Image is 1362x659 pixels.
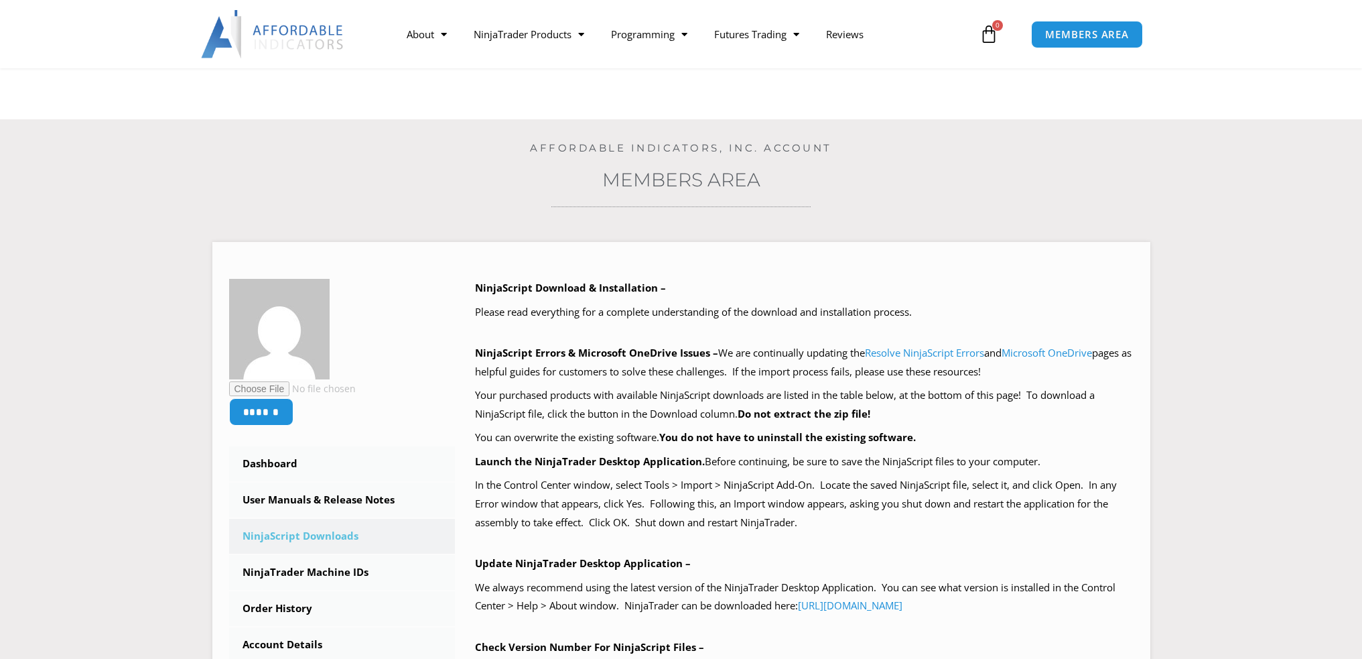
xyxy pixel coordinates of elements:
p: You can overwrite the existing software. [475,428,1134,447]
a: Order History [229,591,456,626]
span: MEMBERS AREA [1045,29,1129,40]
a: Programming [598,19,701,50]
img: LogoAI | Affordable Indicators – NinjaTrader [201,10,345,58]
a: Futures Trading [701,19,813,50]
p: In the Control Center window, select Tools > Import > NinjaScript Add-On. Locate the saved NinjaS... [475,476,1134,532]
a: MEMBERS AREA [1031,21,1143,48]
a: Reviews [813,19,877,50]
a: User Manuals & Release Notes [229,483,456,518]
a: Microsoft OneDrive [1002,346,1092,359]
b: Update NinjaTrader Desktop Application – [475,556,691,570]
a: Members Area [602,168,760,191]
a: 0 [959,15,1018,54]
a: NinjaTrader Products [460,19,598,50]
p: We are continually updating the and pages as helpful guides for customers to solve these challeng... [475,344,1134,381]
b: Launch the NinjaTrader Desktop Application. [475,455,705,468]
b: Do not extract the zip file! [738,407,870,420]
nav: Menu [393,19,976,50]
b: You do not have to uninstall the existing software. [659,430,916,444]
a: NinjaScript Downloads [229,519,456,554]
a: [URL][DOMAIN_NAME] [798,599,902,612]
p: Before continuing, be sure to save the NinjaScript files to your computer. [475,453,1134,471]
a: Affordable Indicators, Inc. Account [530,141,832,154]
a: About [393,19,460,50]
a: NinjaTrader Machine IDs [229,555,456,590]
a: Resolve NinjaScript Errors [865,346,984,359]
p: We always recommend using the latest version of the NinjaTrader Desktop Application. You can see ... [475,579,1134,616]
b: Check Version Number For NinjaScript Files – [475,640,704,654]
p: Your purchased products with available NinjaScript downloads are listed in the table below, at th... [475,386,1134,424]
span: 0 [992,20,1003,31]
p: Please read everything for a complete understanding of the download and installation process. [475,303,1134,322]
a: Dashboard [229,446,456,481]
b: NinjaScript Errors & Microsoft OneDrive Issues – [475,346,718,359]
img: 37f189099d2cab112869a856fbd05e71fd06629619b8d026f9be878a43d182eb [229,279,330,379]
b: NinjaScript Download & Installation – [475,281,666,294]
